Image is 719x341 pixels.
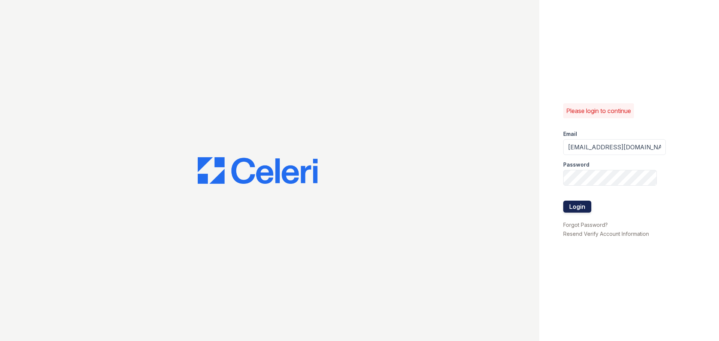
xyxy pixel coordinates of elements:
a: Resend Verify Account Information [563,231,649,237]
a: Forgot Password? [563,222,608,228]
p: Please login to continue [566,106,631,115]
label: Password [563,161,589,168]
label: Email [563,130,577,138]
img: CE_Logo_Blue-a8612792a0a2168367f1c8372b55b34899dd931a85d93a1a3d3e32e68fde9ad4.png [198,157,318,184]
button: Login [563,201,591,213]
